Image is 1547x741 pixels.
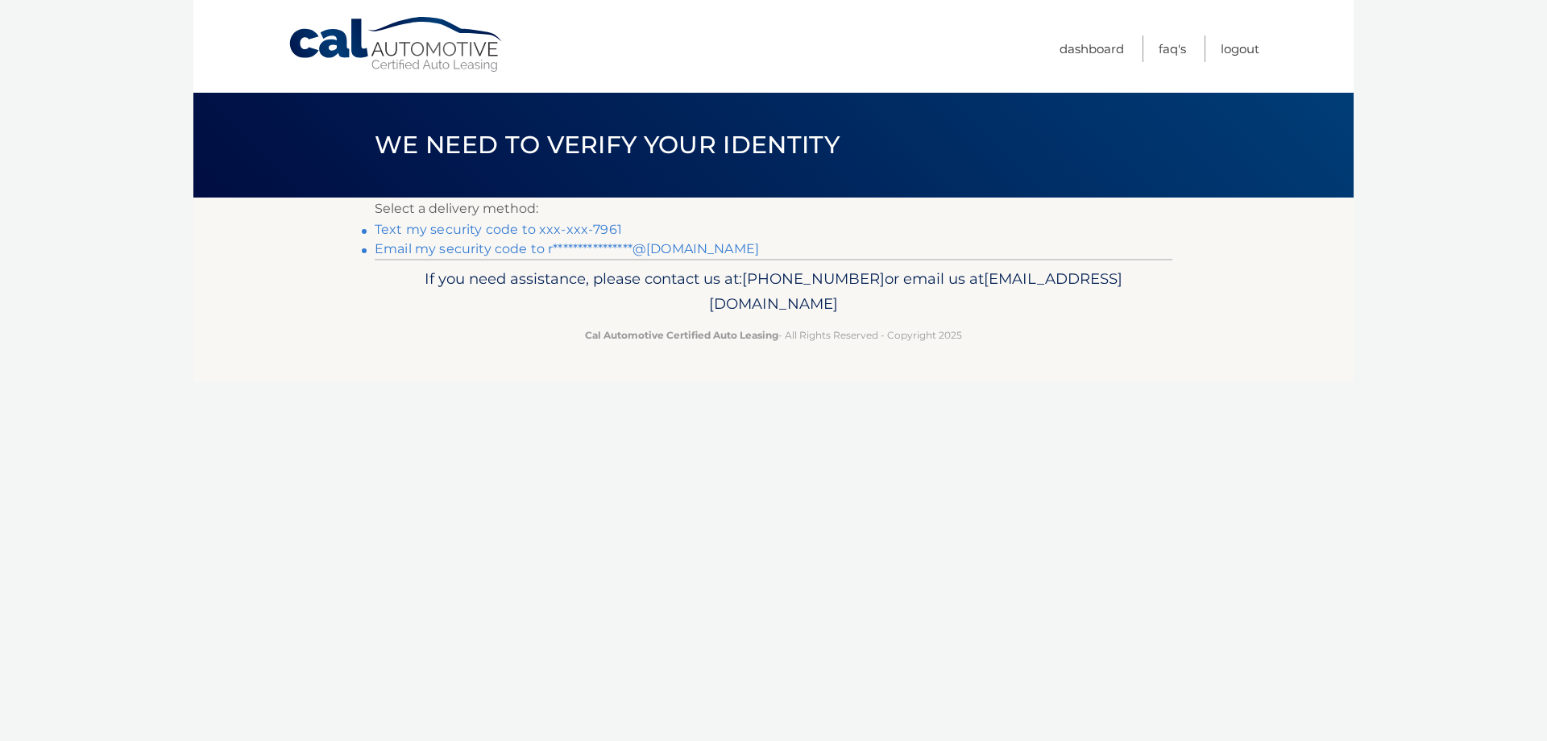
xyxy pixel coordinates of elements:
span: [PHONE_NUMBER] [742,269,885,288]
p: If you need assistance, please contact us at: or email us at [385,266,1162,318]
span: We need to verify your identity [375,130,840,160]
a: Cal Automotive [288,16,505,73]
a: Logout [1221,35,1259,62]
a: Text my security code to xxx-xxx-7961 [375,222,622,237]
strong: Cal Automotive Certified Auto Leasing [585,329,778,341]
p: - All Rights Reserved - Copyright 2025 [385,327,1162,343]
p: Select a delivery method: [375,198,1172,220]
a: Dashboard [1060,35,1124,62]
a: FAQ's [1159,35,1186,62]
